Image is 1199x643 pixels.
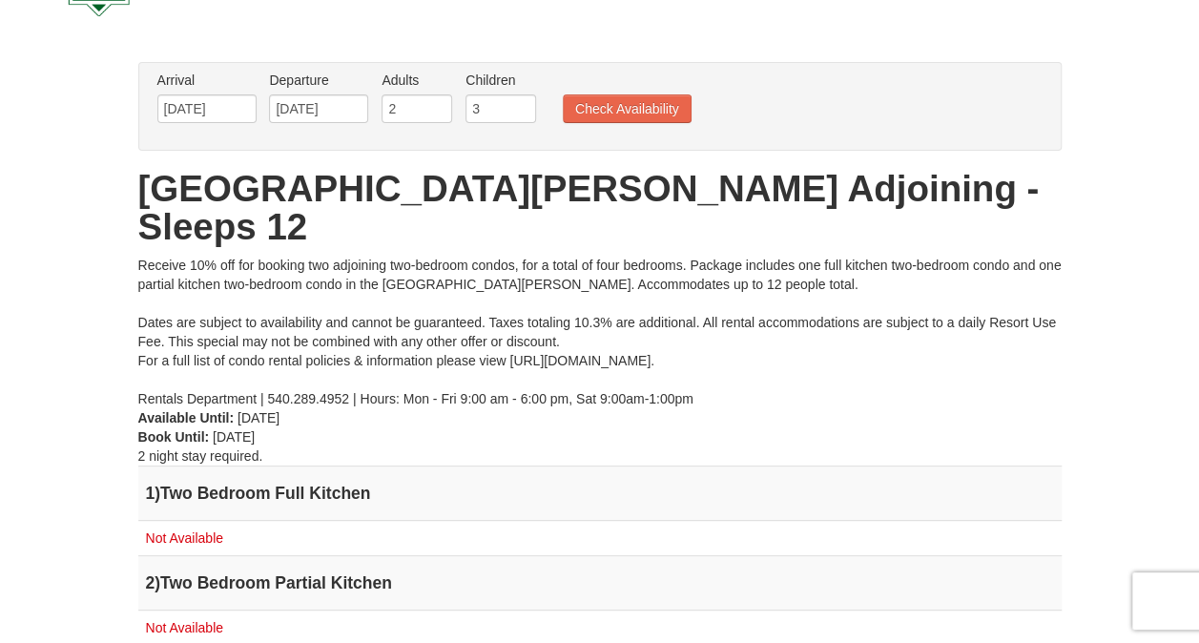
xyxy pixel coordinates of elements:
[138,448,263,464] span: 2 night stay required.
[146,484,1054,503] h4: 1 Two Bedroom Full Kitchen
[563,94,692,123] button: Check Availability
[138,410,235,425] strong: Available Until:
[465,71,536,90] label: Children
[269,71,368,90] label: Departure
[146,530,223,546] span: Not Available
[155,573,160,592] span: )
[382,71,452,90] label: Adults
[213,429,255,445] span: [DATE]
[155,484,160,503] span: )
[146,573,1054,592] h4: 2 Two Bedroom Partial Kitchen
[138,429,210,445] strong: Book Until:
[138,256,1062,408] div: Receive 10% off for booking two adjoining two-bedroom condos, for a total of four bedrooms. Packa...
[238,410,279,425] span: [DATE]
[146,620,223,635] span: Not Available
[138,170,1062,246] h1: [GEOGRAPHIC_DATA][PERSON_NAME] Adjoining - Sleeps 12
[157,71,257,90] label: Arrival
